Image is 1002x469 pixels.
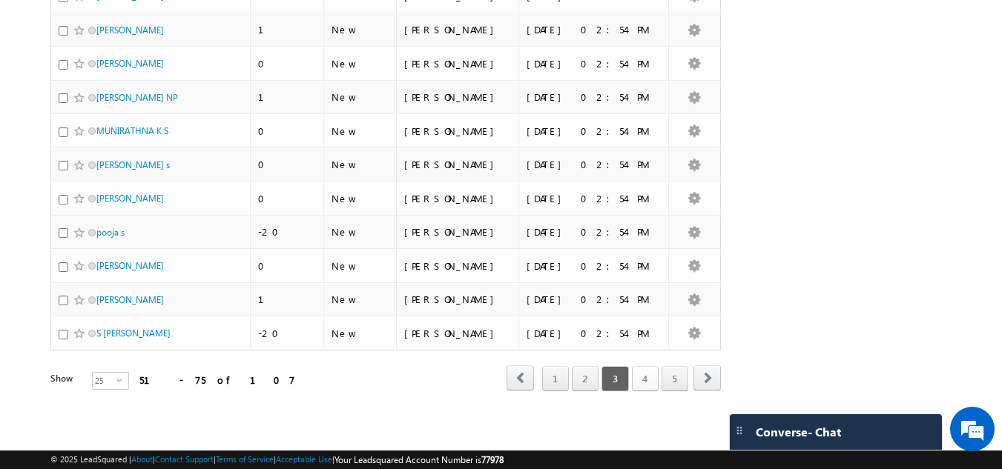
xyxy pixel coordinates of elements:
div: 0 [258,124,317,138]
a: 1 [542,366,569,391]
div: [PERSON_NAME] [404,23,512,36]
span: select [116,376,128,383]
a: [PERSON_NAME] [96,58,164,69]
div: 0 [258,192,317,205]
span: Your Leadsquared Account Number is [334,454,504,465]
div: 0 [258,57,317,70]
div: 51 - 75 of 107 [139,371,295,388]
div: [DATE] 02:54 PM [527,259,662,273]
div: [PERSON_NAME] [404,225,512,239]
a: [PERSON_NAME] [96,260,164,271]
a: About [131,454,153,464]
div: New [332,192,390,205]
em: Start Chat [202,364,269,384]
a: Contact Support [155,454,214,464]
div: [DATE] 02:54 PM [527,158,662,171]
div: [DATE] 02:54 PM [527,90,662,104]
img: carter-drag [734,425,745,436]
div: [DATE] 02:54 PM [527,23,662,36]
div: [DATE] 02:54 PM [527,225,662,239]
a: 4 [632,366,659,391]
div: -20 [258,225,317,239]
div: Minimize live chat window [243,7,279,43]
a: next [693,367,721,390]
div: New [332,158,390,171]
a: [PERSON_NAME] [96,24,164,36]
div: New [332,124,390,138]
div: [PERSON_NAME] [404,124,512,138]
div: [DATE] 02:54 PM [527,327,662,340]
div: 0 [258,158,317,171]
span: © 2025 LeadSquared | | | | | [50,453,504,467]
span: Converse - Chat [756,425,841,439]
a: [PERSON_NAME] s [96,159,170,170]
div: New [332,90,390,104]
div: [PERSON_NAME] [404,57,512,70]
div: New [332,57,390,70]
a: 5 [662,366,688,391]
div: -20 [258,327,317,340]
div: [PERSON_NAME] [404,293,512,306]
div: 0 [258,259,317,273]
div: [DATE] 02:54 PM [527,124,662,138]
span: 25 [93,373,116,389]
div: [PERSON_NAME] [404,192,512,205]
div: 1 [258,90,317,104]
div: [DATE] 02:54 PM [527,57,662,70]
div: [DATE] 02:54 PM [527,293,662,306]
span: prev [507,365,534,390]
a: prev [507,367,534,390]
a: [PERSON_NAME] [96,193,164,204]
textarea: Type your message and hit 'Enter' [19,137,271,351]
span: next [693,365,721,390]
div: [PERSON_NAME] [404,158,512,171]
div: 1 [258,23,317,36]
div: New [332,327,390,340]
div: Show [50,372,80,385]
a: Acceptable Use [276,454,332,464]
a: MUNIRATHNA K S [96,125,168,136]
div: [PERSON_NAME] [404,327,512,340]
a: pooja s [96,227,125,238]
div: New [332,23,390,36]
a: 2 [572,366,599,391]
div: [PERSON_NAME] [404,259,512,273]
div: New [332,225,390,239]
div: New [332,259,390,273]
span: 77978 [481,454,504,465]
a: [PERSON_NAME] [96,294,164,305]
a: Terms of Service [216,454,274,464]
div: [DATE] 02:54 PM [527,192,662,205]
div: Chat with us now [77,78,249,97]
img: d_60004797649_company_0_60004797649 [25,78,62,97]
div: New [332,293,390,306]
a: [PERSON_NAME] NP [96,92,178,103]
div: [PERSON_NAME] [404,90,512,104]
a: S [PERSON_NAME] [96,327,171,339]
div: 1 [258,293,317,306]
span: 3 [601,366,629,391]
